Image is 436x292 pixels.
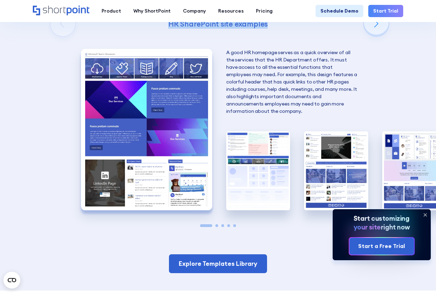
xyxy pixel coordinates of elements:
[221,224,224,227] span: Go to slide 3
[169,254,267,273] a: Explore Templates Library
[349,238,414,255] a: Start a Free Trial
[316,5,363,17] a: Schedule Demo
[364,11,389,36] div: Next slide
[226,131,290,210] div: 2 / 5
[227,224,230,227] span: Go to slide 4
[215,224,218,227] span: Go to slide 2
[368,5,403,17] a: Start Trial
[218,7,244,15] div: Resources
[358,242,405,250] div: Start a Free Trial
[304,131,368,210] img: SharePoint Communication site example for news
[133,7,171,15] div: Why ShortPoint
[3,272,20,289] button: Open CMP widget
[177,5,212,17] a: Company
[226,49,357,115] p: A good HR homepage serves as a quick overview of all the services that the HR Department offers. ...
[96,5,127,17] a: Product
[212,5,250,17] a: Resources
[250,5,279,17] a: Pricing
[200,224,212,227] span: Go to slide 1
[183,7,206,15] div: Company
[233,224,236,227] span: Go to slide 5
[33,6,90,16] a: Home
[81,49,212,210] div: 1 / 5
[304,131,368,210] div: 3 / 5
[102,7,121,15] div: Product
[310,211,436,292] iframe: Chat Widget
[226,131,290,210] img: Internal SharePoint site example for company policy
[127,5,177,17] a: Why ShortPoint
[256,7,273,15] div: Pricing
[81,49,212,210] img: HR SharePoint site example for Homepage
[81,19,356,29] h4: HR SharePoint site examples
